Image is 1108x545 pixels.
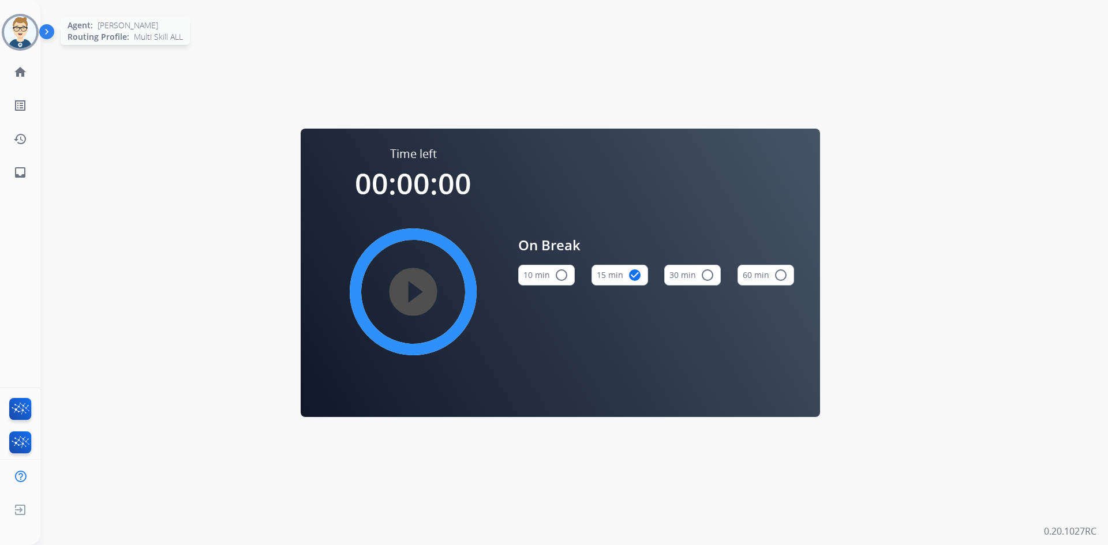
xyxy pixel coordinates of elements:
[355,164,471,203] span: 00:00:00
[701,268,714,282] mat-icon: radio_button_unchecked
[518,235,794,255] span: On Break
[13,166,27,179] mat-icon: inbox
[4,16,36,48] img: avatar
[555,268,568,282] mat-icon: radio_button_unchecked
[98,20,158,31] span: [PERSON_NAME]
[406,285,420,299] mat-icon: play_circle_filled
[390,146,437,162] span: Time left
[774,268,788,282] mat-icon: radio_button_unchecked
[13,65,27,79] mat-icon: home
[628,268,642,282] mat-icon: check_circle
[1044,524,1096,538] p: 0.20.1027RC
[13,132,27,146] mat-icon: history
[664,265,721,285] button: 30 min
[68,31,129,43] span: Routing Profile:
[518,265,575,285] button: 10 min
[738,265,794,285] button: 60 min
[592,265,648,285] button: 15 min
[134,31,183,43] span: Multi Skill ALL
[68,20,93,31] span: Agent:
[13,99,27,112] mat-icon: list_alt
